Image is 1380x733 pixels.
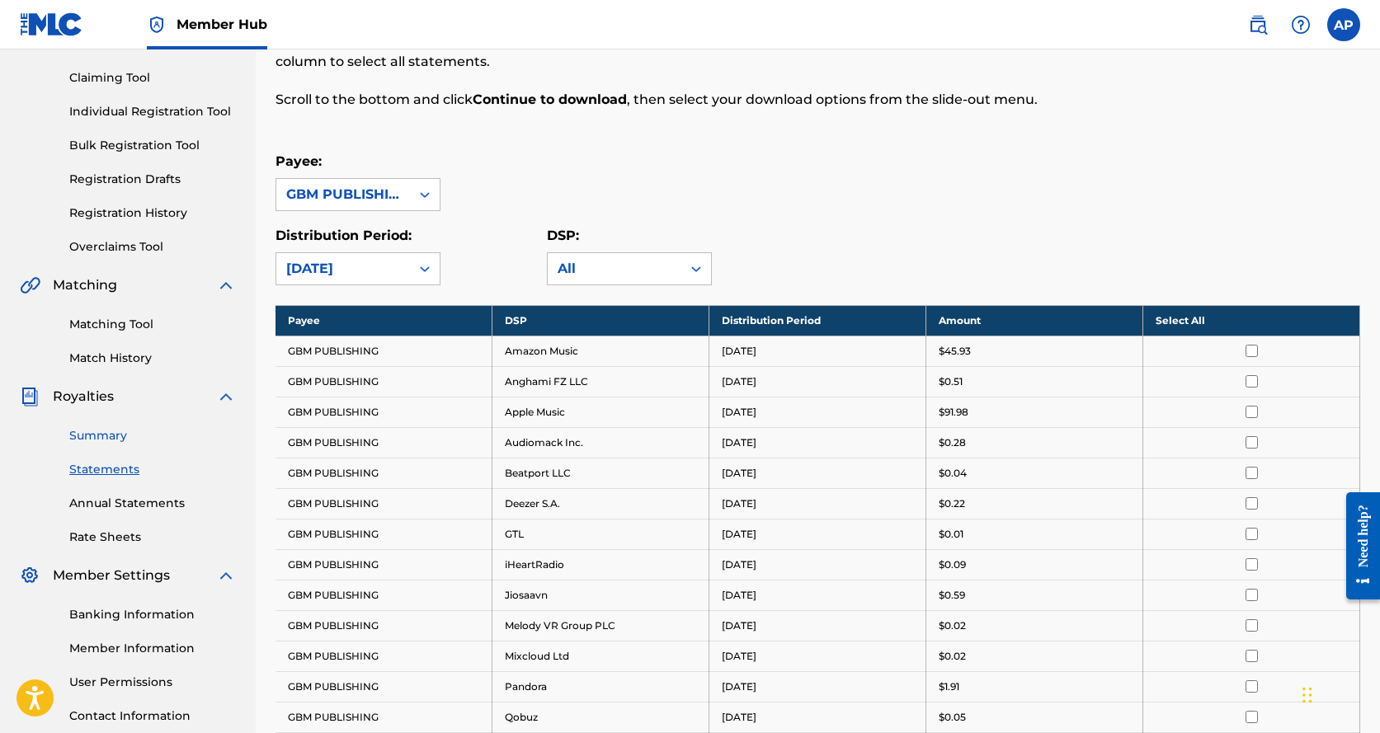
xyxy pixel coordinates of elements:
[276,153,322,169] label: Payee:
[276,519,492,549] td: GBM PUBLISHING
[216,275,236,295] img: expand
[547,228,579,243] label: DSP:
[276,427,492,458] td: GBM PUBLISHING
[709,336,926,366] td: [DATE]
[492,671,709,702] td: Pandora
[276,32,1111,72] p: In the Select column, check the box(es) for any statements you would like to download or click at...
[939,466,967,481] p: $0.04
[69,674,236,691] a: User Permissions
[939,496,965,511] p: $0.22
[492,427,709,458] td: Audiomack Inc.
[709,549,926,580] td: [DATE]
[939,557,966,572] p: $0.09
[53,387,114,406] span: Royalties
[177,15,267,34] span: Member Hub
[1143,305,1360,336] th: Select All
[709,305,926,336] th: Distribution Period
[69,204,236,222] a: Registration History
[492,610,709,641] td: Melody VR Group PLC
[20,387,40,406] img: Royalties
[20,566,40,585] img: Member Settings
[1284,8,1317,41] div: Help
[69,350,236,367] a: Match History
[1248,15,1268,35] img: search
[473,92,627,107] strong: Continue to download
[276,580,492,610] td: GBM PUBLISHING
[939,679,959,694] p: $1.91
[276,397,492,427] td: GBM PUBLISHING
[709,458,926,488] td: [DATE]
[939,374,963,389] p: $0.51
[216,387,236,406] img: expand
[286,259,400,279] div: [DATE]
[69,316,236,333] a: Matching Tool
[69,529,236,546] a: Rate Sheets
[709,488,926,519] td: [DATE]
[926,305,1143,336] th: Amount
[20,12,83,36] img: MLC Logo
[939,435,966,450] p: $0.28
[69,495,236,512] a: Annual Statements
[69,238,236,256] a: Overclaims Tool
[276,549,492,580] td: GBM PUBLISHING
[492,366,709,397] td: Anghami FZ LLC
[276,366,492,397] td: GBM PUBLISHING
[69,103,236,120] a: Individual Registration Tool
[20,275,40,295] img: Matching
[558,259,671,279] div: All
[492,336,709,366] td: Amazon Music
[1327,8,1360,41] div: User Menu
[53,566,170,585] span: Member Settings
[216,566,236,585] img: expand
[709,519,926,549] td: [DATE]
[709,366,926,397] td: [DATE]
[492,488,709,519] td: Deezer S.A.
[492,549,709,580] td: iHeartRadio
[276,488,492,519] td: GBM PUBLISHING
[276,90,1111,110] p: Scroll to the bottom and click , then select your download options from the slide-out menu.
[286,185,400,204] div: GBM PUBLISHING
[276,458,492,488] td: GBM PUBLISHING
[69,640,236,657] a: Member Information
[492,519,709,549] td: GTL
[709,580,926,610] td: [DATE]
[1302,670,1312,720] div: Drag
[492,305,709,336] th: DSP
[709,610,926,641] td: [DATE]
[276,702,492,732] td: GBM PUBLISHING
[276,305,492,336] th: Payee
[69,606,236,623] a: Banking Information
[939,618,966,633] p: $0.02
[276,641,492,671] td: GBM PUBLISHING
[1291,15,1311,35] img: help
[276,336,492,366] td: GBM PUBLISHING
[69,171,236,188] a: Registration Drafts
[709,397,926,427] td: [DATE]
[69,461,236,478] a: Statements
[492,580,709,610] td: Jiosaavn
[492,458,709,488] td: Beatport LLC
[276,671,492,702] td: GBM PUBLISHING
[147,15,167,35] img: Top Rightsholder
[1334,480,1380,613] iframe: Resource Center
[69,427,236,444] a: Summary
[939,710,966,725] p: $0.05
[492,641,709,671] td: Mixcloud Ltd
[69,137,236,154] a: Bulk Registration Tool
[492,397,709,427] td: Apple Music
[53,275,117,295] span: Matching
[709,671,926,702] td: [DATE]
[939,649,966,664] p: $0.02
[939,527,963,542] p: $0.01
[939,344,971,359] p: $45.93
[1241,8,1274,41] a: Public Search
[1298,654,1380,733] iframe: Chat Widget
[276,228,412,243] label: Distribution Period:
[709,427,926,458] td: [DATE]
[939,405,968,420] p: $91.98
[939,588,965,603] p: $0.59
[709,702,926,732] td: [DATE]
[709,641,926,671] td: [DATE]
